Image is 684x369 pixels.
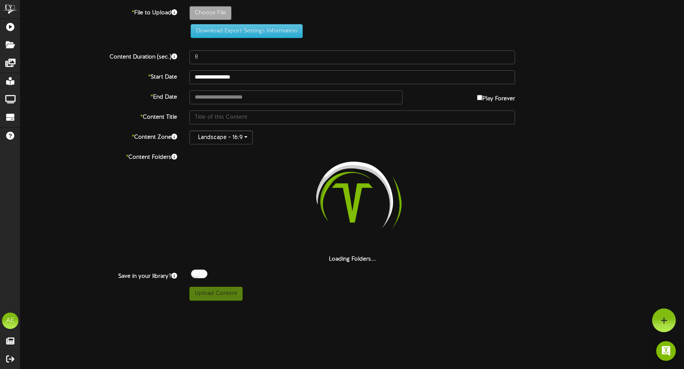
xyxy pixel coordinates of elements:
button: Download Export Settings Information [191,24,303,38]
input: Play Forever [477,95,482,100]
label: Content Title [14,110,183,122]
label: Content Zone [14,130,183,142]
button: Landscape - 16:9 [189,130,253,144]
img: loading-spinner-2.png [300,151,405,255]
label: Play Forever [477,90,515,103]
strong: Loading Folders... [329,256,376,262]
a: Download Export Settings Information [187,28,303,34]
label: File to Upload [14,6,183,17]
label: Save in your library? [14,270,183,281]
input: Title of this Content [189,110,515,124]
label: Content Duration (sec.) [14,50,183,61]
button: Upload Content [189,287,243,301]
div: Open Intercom Messenger [656,341,676,361]
label: End Date [14,90,183,101]
label: Content Folders [14,151,183,162]
div: AE [2,313,18,329]
label: Start Date [14,70,183,81]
